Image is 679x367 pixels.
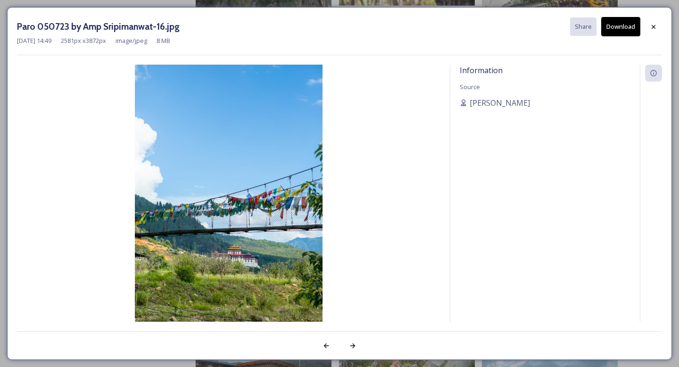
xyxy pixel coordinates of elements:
button: Download [601,17,640,36]
h3: Paro 050723 by Amp Sripimanwat-16.jpg [17,20,180,33]
span: [PERSON_NAME] [470,97,530,108]
span: 2581 px x 3872 px [61,36,106,45]
img: Paro%2520050723%2520by%2520Amp%2520Sripimanwat-16.jpg [17,65,440,347]
span: [DATE] 14:49 [17,36,51,45]
span: 8 MB [157,36,170,45]
button: Share [570,17,596,36]
span: Information [460,65,503,75]
span: image/jpeg [116,36,147,45]
span: Source [460,83,480,91]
